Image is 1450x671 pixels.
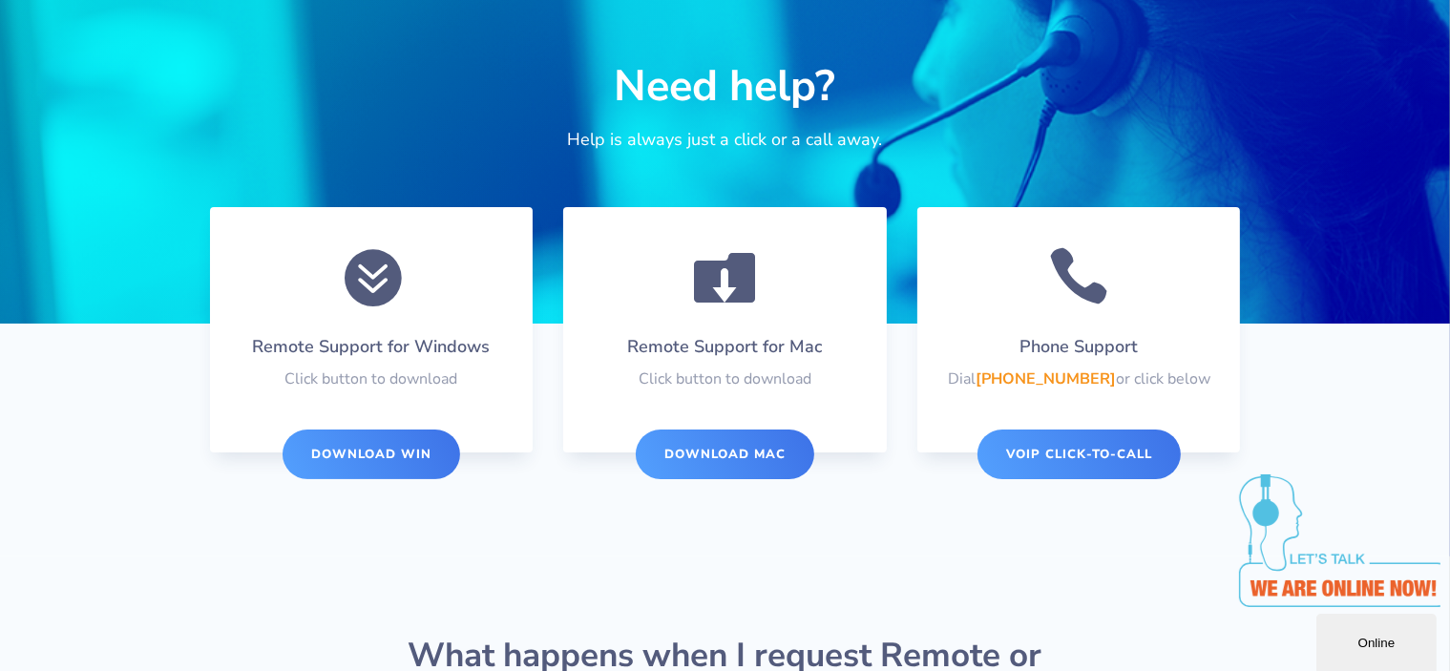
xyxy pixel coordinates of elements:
iframe: chat widget [1316,610,1440,671]
a: VoIP CLICK-TO-CALL [977,430,1181,479]
span:  [341,245,402,306]
p: Click button to download [592,368,857,391]
p: Click button to download [239,368,504,391]
a: DOWNLOAD MAC [636,430,814,479]
h1: Need help? [391,59,1060,125]
img: Chat attention grabber [8,8,217,140]
iframe: chat widget [1231,467,1440,615]
span: Remote Support for Mac [627,335,822,358]
span: Remote Support for Windows [252,335,490,358]
span:  [1048,245,1109,306]
span: Phone Support [1019,335,1138,358]
a: DOWNLOAD WIN [283,430,460,479]
strong: [PHONE_NUMBER] [976,368,1116,389]
p: Dial or click below [946,368,1211,391]
p: Help is always just a click or a call away. [391,124,1060,155]
span:  [694,245,755,306]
